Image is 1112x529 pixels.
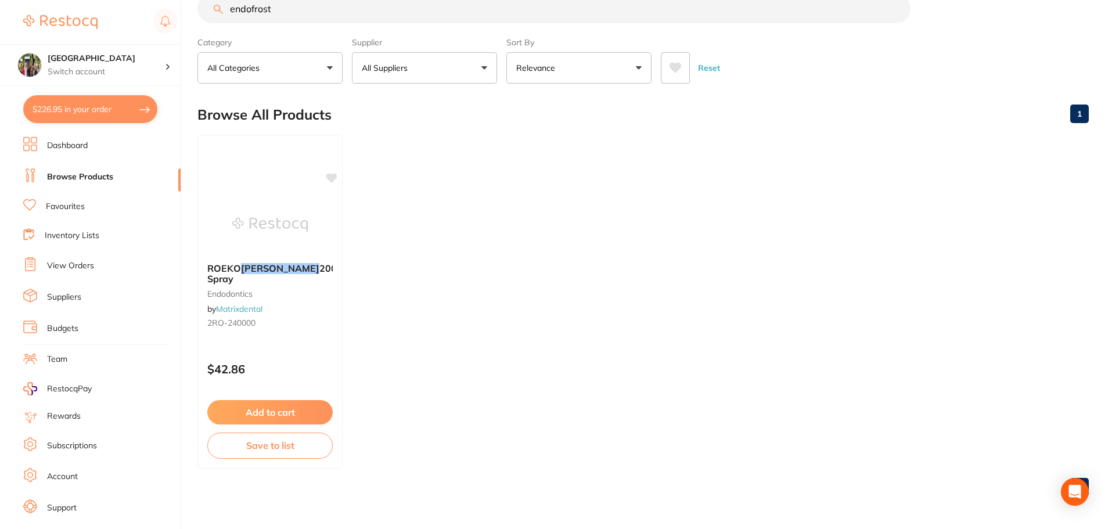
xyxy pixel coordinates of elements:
[207,400,333,424] button: Add to cart
[23,382,37,395] img: RestocqPay
[207,433,333,458] button: Save to list
[506,52,652,84] button: Relevance
[197,52,343,84] button: All Categories
[1070,476,1089,499] a: 1
[47,171,113,183] a: Browse Products
[46,201,85,213] a: Favourites
[1070,102,1089,125] a: 1
[207,318,255,328] span: 2RO-240000
[45,230,99,242] a: Inventory Lists
[23,15,98,29] img: Restocq Logo
[18,53,41,77] img: Wanneroo Dental Centre
[197,37,343,48] label: Category
[47,260,94,272] a: View Orders
[47,383,92,395] span: RestocqPay
[47,440,97,452] a: Subscriptions
[47,140,88,152] a: Dashboard
[207,289,333,298] small: endodontics
[362,62,412,74] p: All Suppliers
[47,471,78,483] a: Account
[207,263,333,285] b: ROEKO Endo-Frost 200ml Spray
[197,107,332,123] h2: Browse All Products
[216,304,262,314] a: Matrixdental
[47,292,81,303] a: Suppliers
[23,95,157,123] button: $226.95 in your order
[47,502,77,514] a: Support
[23,382,92,395] a: RestocqPay
[352,52,497,84] button: All Suppliers
[207,362,333,376] p: $42.86
[207,262,347,285] span: 200ml Spray
[694,52,724,84] button: Reset
[232,196,308,254] img: ROEKO Endo-Frost 200ml Spray
[506,37,652,48] label: Sort By
[1061,478,1089,506] div: Open Intercom Messenger
[47,323,78,334] a: Budgets
[23,9,98,35] a: Restocq Logo
[516,62,560,74] p: Relevance
[207,304,262,314] span: by
[48,53,165,64] h4: Wanneroo Dental Centre
[48,66,165,78] p: Switch account
[241,262,319,274] em: [PERSON_NAME]
[207,262,241,274] span: ROEKO
[207,62,264,74] p: All Categories
[47,411,81,422] a: Rewards
[47,354,67,365] a: Team
[352,37,497,48] label: Supplier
